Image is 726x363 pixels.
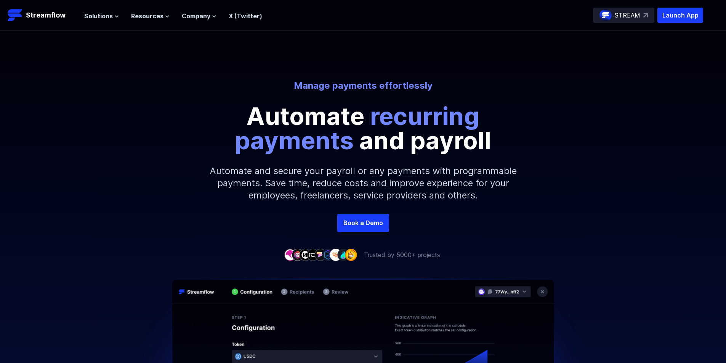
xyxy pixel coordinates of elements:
img: company-4 [307,249,319,261]
img: top-right-arrow.svg [643,13,648,18]
a: Streamflow [8,8,77,23]
img: company-7 [330,249,342,261]
img: company-6 [322,249,334,261]
img: company-2 [292,249,304,261]
button: Resources [131,11,170,21]
img: streamflow-logo-circle.png [599,9,612,21]
p: Streamflow [26,10,66,21]
img: company-5 [314,249,327,261]
img: company-8 [337,249,349,261]
button: Solutions [84,11,119,21]
p: Trusted by 5000+ projects [364,250,440,259]
span: Company [182,11,210,21]
a: Book a Demo [337,214,389,232]
a: X (Twitter) [229,12,262,20]
p: Automate and payroll [192,104,535,153]
span: Solutions [84,11,113,21]
a: STREAM [593,8,654,23]
img: company-3 [299,249,311,261]
p: Automate and secure your payroll or any payments with programmable payments. Save time, reduce co... [199,153,527,214]
p: Manage payments effortlessly [152,80,574,92]
p: STREAM [615,11,640,20]
img: company-1 [284,249,296,261]
img: Streamflow Logo [8,8,23,23]
img: company-9 [345,249,357,261]
span: recurring payments [235,101,479,155]
button: Company [182,11,216,21]
span: Resources [131,11,163,21]
button: Launch App [657,8,703,23]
